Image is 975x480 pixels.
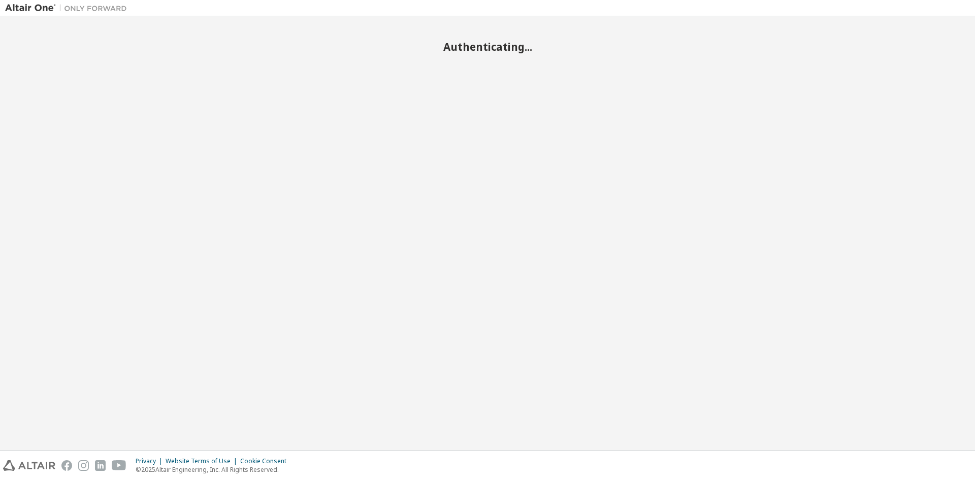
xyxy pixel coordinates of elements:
[112,460,126,471] img: youtube.svg
[3,460,55,471] img: altair_logo.svg
[61,460,72,471] img: facebook.svg
[78,460,89,471] img: instagram.svg
[166,457,240,465] div: Website Terms of Use
[240,457,292,465] div: Cookie Consent
[5,40,970,53] h2: Authenticating...
[136,465,292,474] p: © 2025 Altair Engineering, Inc. All Rights Reserved.
[136,457,166,465] div: Privacy
[95,460,106,471] img: linkedin.svg
[5,3,132,13] img: Altair One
